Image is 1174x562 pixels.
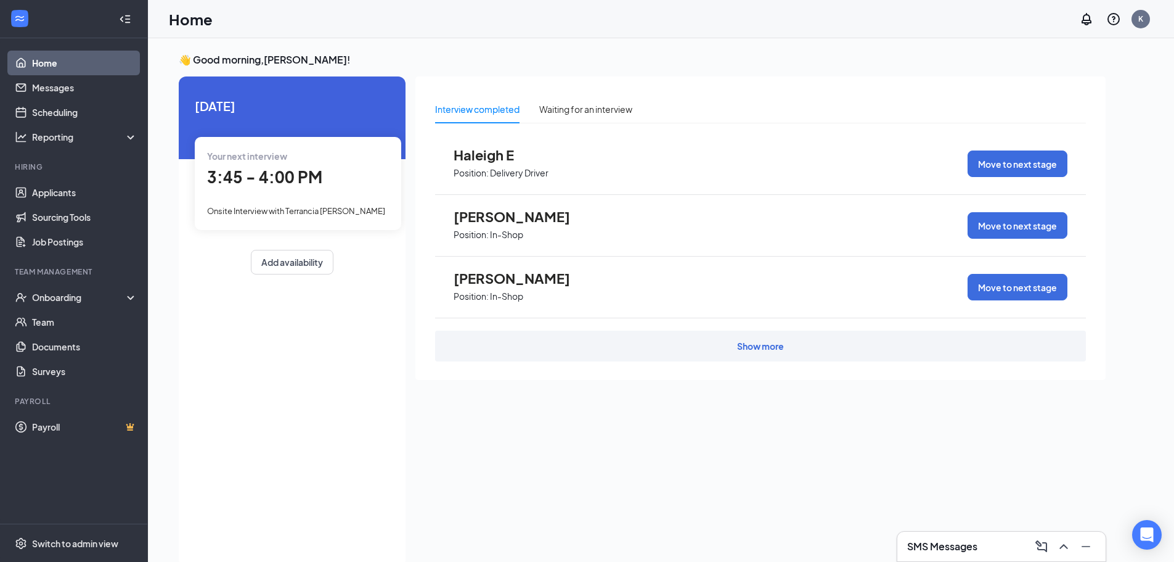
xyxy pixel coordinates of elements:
[207,167,322,187] span: 3:45 - 4:00 PM
[119,13,131,25] svg: Collapse
[32,100,137,125] a: Scheduling
[490,167,548,179] p: Delivery Driver
[251,250,333,275] button: Add availability
[195,96,389,115] span: [DATE]
[490,229,523,241] p: In-Shop
[32,51,137,75] a: Home
[15,537,27,550] svg: Settings
[32,415,137,439] a: PayrollCrown
[32,205,137,229] a: Sourcing Tools
[490,291,523,302] p: In-Shop
[454,167,489,179] p: Position:
[1078,539,1093,554] svg: Minimize
[169,9,213,30] h1: Home
[539,102,632,116] div: Waiting for an interview
[1076,537,1096,556] button: Minimize
[435,102,520,116] div: Interview completed
[32,131,138,143] div: Reporting
[968,212,1067,239] button: Move to next stage
[32,310,137,334] a: Team
[32,334,137,359] a: Documents
[15,131,27,143] svg: Analysis
[179,53,1106,67] h3: 👋 Good morning, [PERSON_NAME] !
[1079,12,1094,27] svg: Notifications
[1034,539,1049,554] svg: ComposeMessage
[32,229,137,254] a: Job Postings
[32,537,118,550] div: Switch to admin view
[1032,537,1051,556] button: ComposeMessage
[454,229,489,241] p: Position:
[32,75,137,100] a: Messages
[737,340,784,352] div: Show more
[1056,539,1071,554] svg: ChevronUp
[207,206,385,216] span: Onsite Interview with Terrancia [PERSON_NAME]
[454,270,589,286] span: [PERSON_NAME]
[32,180,137,205] a: Applicants
[1106,12,1121,27] svg: QuestionInfo
[207,151,287,162] span: Your next interview
[454,209,589,225] span: [PERSON_NAME]
[15,267,135,277] div: Team Management
[907,540,977,553] h3: SMS Messages
[454,147,589,163] span: Haleigh E
[15,162,135,172] div: Hiring
[15,291,27,304] svg: UserCheck
[1138,14,1143,24] div: K
[968,274,1067,300] button: Move to next stage
[1054,537,1074,556] button: ChevronUp
[454,291,489,302] p: Position:
[32,291,127,304] div: Onboarding
[1132,520,1162,550] div: Open Intercom Messenger
[14,12,26,25] svg: WorkstreamLogo
[968,151,1067,177] button: Move to next stage
[32,359,137,384] a: Surveys
[15,396,135,407] div: Payroll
